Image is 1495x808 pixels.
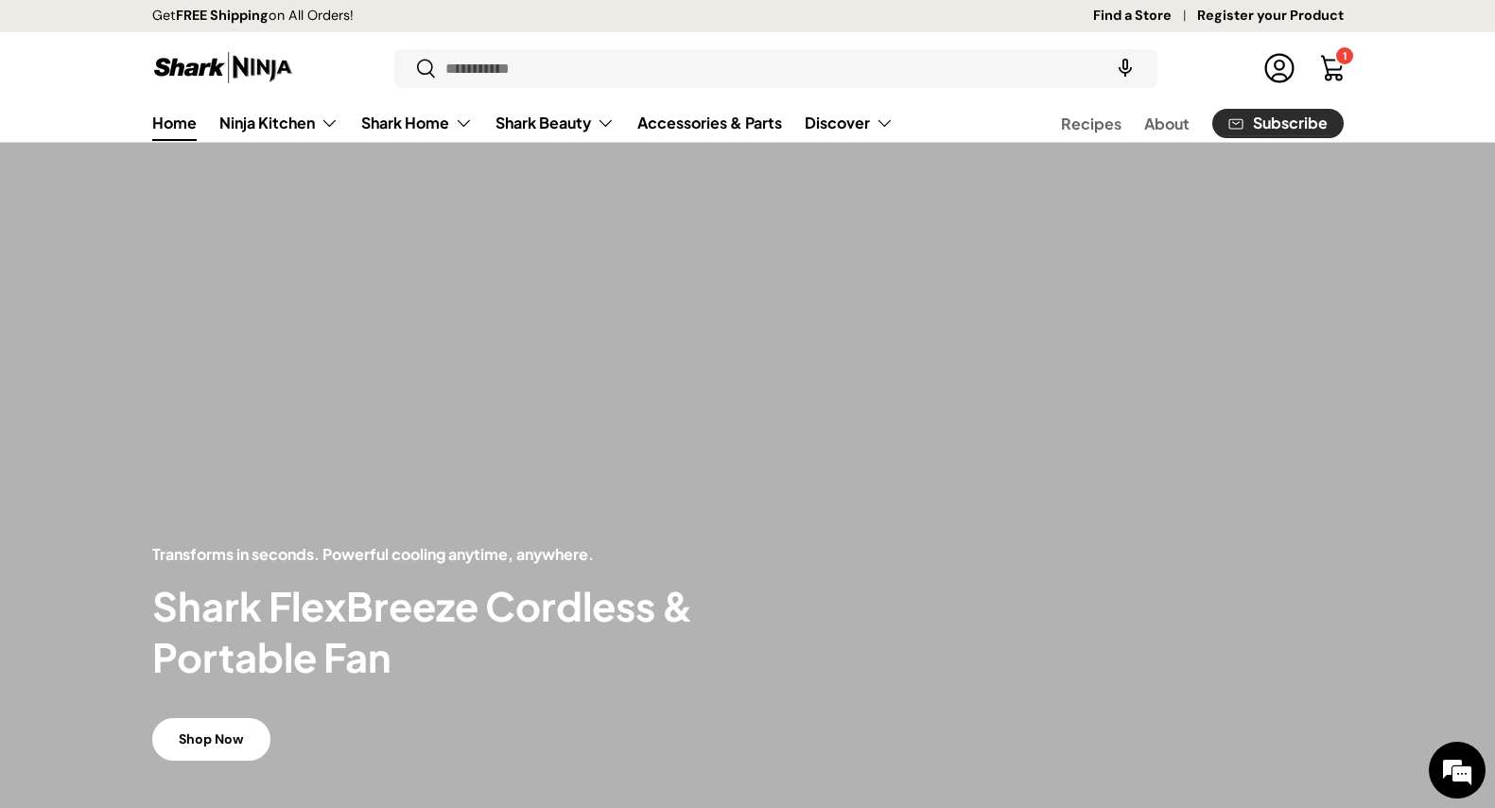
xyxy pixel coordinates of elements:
[208,104,350,142] summary: Ninja Kitchen
[219,104,339,142] a: Ninja Kitchen
[1061,105,1121,142] a: Recipes
[152,718,270,761] a: Shop Now
[1095,47,1156,89] speech-search-button: Search by voice
[361,104,473,142] a: Shark Home
[176,7,269,24] strong: FREE Shipping
[1144,105,1190,142] a: About
[152,6,354,26] p: Get on All Orders!
[1343,49,1347,62] span: 1
[805,104,894,142] a: Discover
[637,104,782,141] a: Accessories & Parts
[484,104,626,142] summary: Shark Beauty
[152,581,748,683] h2: Shark FlexBreeze Cordless & Portable Fan
[1093,6,1197,26] a: Find a Store
[1016,104,1344,142] nav: Secondary
[152,104,894,142] nav: Primary
[152,49,294,86] img: Shark Ninja Philippines
[1212,109,1344,138] a: Subscribe
[152,104,197,141] a: Home
[1253,115,1328,131] span: Subscribe
[1197,6,1344,26] a: Register your Product
[793,104,905,142] summary: Discover
[350,104,484,142] summary: Shark Home
[152,543,748,566] p: Transforms in seconds. Powerful cooling anytime, anywhere.
[495,104,615,142] a: Shark Beauty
